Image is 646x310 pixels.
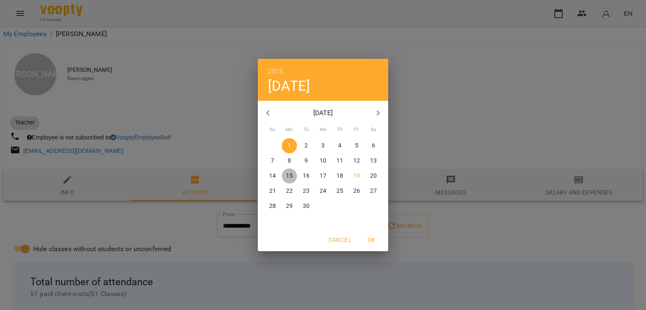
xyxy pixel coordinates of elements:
button: 30 [299,199,314,214]
span: Tu [299,126,314,134]
span: Th [332,126,347,134]
p: 12 [353,157,360,165]
p: 21 [269,187,276,195]
p: 3 [321,142,325,150]
button: OK [358,232,385,247]
p: 26 [353,187,360,195]
button: 8 [282,153,297,168]
button: 29 [282,199,297,214]
p: 14 [269,172,276,180]
button: 26 [349,184,364,199]
p: 23 [303,187,310,195]
span: Mo [282,126,297,134]
p: 25 [336,187,343,195]
button: 24 [315,184,331,199]
p: 8 [288,157,291,165]
p: 5 [355,142,358,150]
button: 18 [332,168,347,184]
button: 25 [332,184,347,199]
button: 12 [349,153,364,168]
button: 15 [282,168,297,184]
button: 1 [282,138,297,153]
span: Fr [349,126,364,134]
button: 2025 [268,66,283,77]
p: 2 [304,142,308,150]
button: 14 [265,168,280,184]
p: 22 [286,187,293,195]
p: 10 [320,157,326,165]
p: 11 [336,157,343,165]
span: We [315,126,331,134]
p: 19 [353,172,360,180]
button: 9 [299,153,314,168]
p: 7 [271,157,274,165]
button: 7 [265,153,280,168]
p: 27 [370,187,377,195]
button: 11 [332,153,347,168]
button: 3 [315,138,331,153]
button: 10 [315,153,331,168]
p: 13 [370,157,377,165]
button: 27 [366,184,381,199]
button: 21 [265,184,280,199]
button: 13 [366,153,381,168]
button: Cancel [325,232,355,247]
p: [DATE] [278,108,368,118]
button: 2 [299,138,314,153]
span: Sa [366,126,381,134]
button: 6 [366,138,381,153]
p: 20 [370,172,377,180]
p: 16 [303,172,310,180]
p: 28 [269,202,276,210]
button: 22 [282,184,297,199]
span: Su [265,126,280,134]
button: 28 [265,199,280,214]
button: 20 [366,168,381,184]
p: 24 [320,187,326,195]
p: 17 [320,172,326,180]
p: 6 [372,142,375,150]
p: 29 [286,202,293,210]
button: 17 [315,168,331,184]
span: OK [361,235,381,245]
p: 18 [336,172,343,180]
p: 4 [338,142,342,150]
button: 5 [349,138,364,153]
span: Cancel [328,235,351,245]
p: 1 [288,142,291,150]
button: 19 [349,168,364,184]
button: 16 [299,168,314,184]
button: 4 [332,138,347,153]
p: 9 [304,157,308,165]
button: [DATE] [268,77,310,95]
button: 23 [299,184,314,199]
p: 30 [303,202,310,210]
p: 15 [286,172,293,180]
